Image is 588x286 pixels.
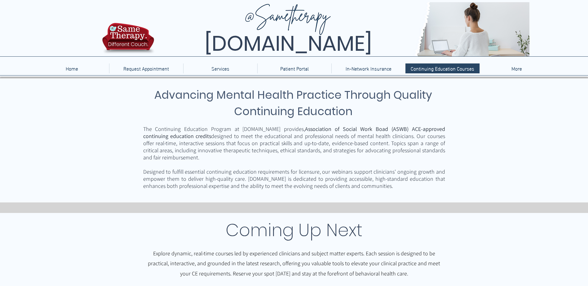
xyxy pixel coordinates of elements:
[226,218,362,242] span: Coming Up Next
[109,63,183,73] a: Request Appointment
[408,63,477,73] p: Continuing Education Courses
[100,22,156,58] img: TBH.US
[142,87,444,119] h3: Advancing Mental Health Practice Through Quality Continuing Education
[156,2,529,56] img: Same Therapy, Different Couch. TelebehavioralHealth.US
[120,63,172,73] p: Request Appointment
[257,63,331,73] a: Patient Portal
[143,125,445,140] span: Association of Social Work Boad (ASWB) ACE-approved continuing education credits
[508,63,525,73] p: More
[35,63,109,73] a: Home
[331,63,405,73] a: In-Network Insurance
[208,63,232,73] p: Services
[277,63,312,73] p: Patient Portal
[35,63,554,73] nav: Site
[343,63,395,73] p: In-Network Insurance
[405,63,480,73] a: Continuing Education Courses
[183,63,257,73] div: Services
[63,63,81,73] p: Home
[205,29,372,58] span: [DOMAIN_NAME]
[143,125,445,161] span: The Continuing Education Program at [DOMAIN_NAME] provides, designed to meet the educational and ...
[143,168,445,189] span: Designed to fulfill essential continuing education requirements for licensure, our webinars suppo...
[148,250,440,277] span: Explore dynamic, real-time courses led by experienced clinicians and subject matter experts. Each...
